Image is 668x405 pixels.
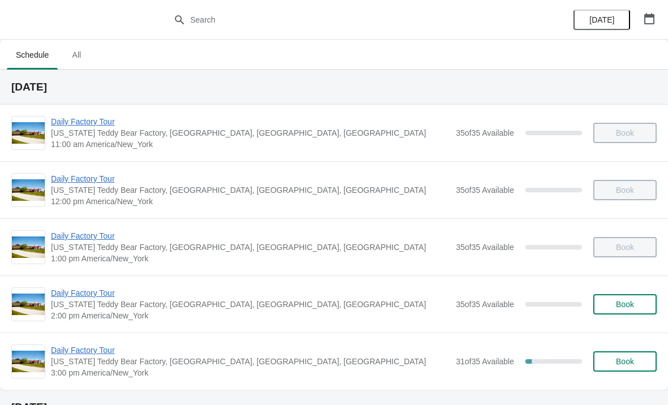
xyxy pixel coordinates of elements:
[51,184,450,196] span: [US_STATE] Teddy Bear Factory, [GEOGRAPHIC_DATA], [GEOGRAPHIC_DATA], [GEOGRAPHIC_DATA]
[51,230,450,242] span: Daily Factory Tour
[616,300,634,309] span: Book
[593,351,657,372] button: Book
[589,15,614,24] span: [DATE]
[616,357,634,366] span: Book
[51,367,450,378] span: 3:00 pm America/New_York
[12,351,45,373] img: Daily Factory Tour | Vermont Teddy Bear Factory, Shelburne Road, Shelburne, VT, USA | 3:00 pm Ame...
[51,127,450,139] span: [US_STATE] Teddy Bear Factory, [GEOGRAPHIC_DATA], [GEOGRAPHIC_DATA], [GEOGRAPHIC_DATA]
[12,236,45,258] img: Daily Factory Tour | Vermont Teddy Bear Factory, Shelburne Road, Shelburne, VT, USA | 1:00 pm Ame...
[51,139,450,150] span: 11:00 am America/New_York
[456,128,514,137] span: 35 of 35 Available
[190,10,501,30] input: Search
[11,81,657,93] h2: [DATE]
[51,310,450,321] span: 2:00 pm America/New_York
[51,299,450,310] span: [US_STATE] Teddy Bear Factory, [GEOGRAPHIC_DATA], [GEOGRAPHIC_DATA], [GEOGRAPHIC_DATA]
[573,10,630,30] button: [DATE]
[51,173,450,184] span: Daily Factory Tour
[12,122,45,144] img: Daily Factory Tour | Vermont Teddy Bear Factory, Shelburne Road, Shelburne, VT, USA | 11:00 am Am...
[456,357,514,366] span: 31 of 35 Available
[12,294,45,316] img: Daily Factory Tour | Vermont Teddy Bear Factory, Shelburne Road, Shelburne, VT, USA | 2:00 pm Ame...
[51,344,450,356] span: Daily Factory Tour
[51,242,450,253] span: [US_STATE] Teddy Bear Factory, [GEOGRAPHIC_DATA], [GEOGRAPHIC_DATA], [GEOGRAPHIC_DATA]
[456,300,514,309] span: 35 of 35 Available
[456,243,514,252] span: 35 of 35 Available
[593,294,657,314] button: Book
[51,253,450,264] span: 1:00 pm America/New_York
[51,196,450,207] span: 12:00 pm America/New_York
[51,287,450,299] span: Daily Factory Tour
[12,179,45,201] img: Daily Factory Tour | Vermont Teddy Bear Factory, Shelburne Road, Shelburne, VT, USA | 12:00 pm Am...
[456,186,514,195] span: 35 of 35 Available
[7,45,58,65] span: Schedule
[51,356,450,367] span: [US_STATE] Teddy Bear Factory, [GEOGRAPHIC_DATA], [GEOGRAPHIC_DATA], [GEOGRAPHIC_DATA]
[62,45,91,65] span: All
[51,116,450,127] span: Daily Factory Tour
